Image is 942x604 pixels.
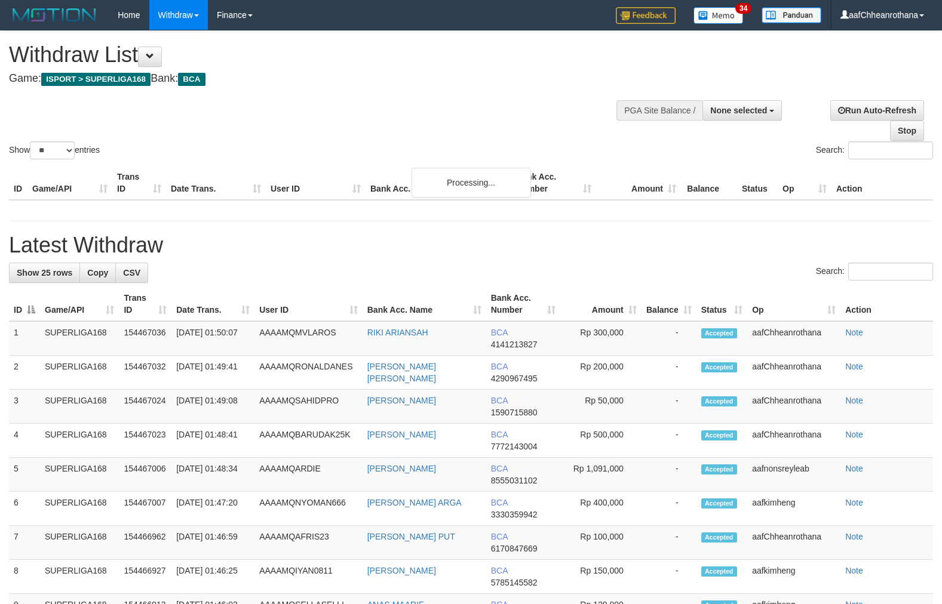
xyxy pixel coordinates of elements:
td: [DATE] 01:46:25 [171,560,254,594]
td: Rp 150,000 [560,560,642,594]
th: User ID: activate to sort column ascending [254,287,363,321]
td: 154467007 [119,492,171,526]
td: SUPERLIGA168 [40,424,119,458]
span: Show 25 rows [17,268,72,278]
td: 154466927 [119,560,171,594]
td: [DATE] 01:50:07 [171,321,254,356]
a: Note [845,430,863,439]
th: Trans ID [112,166,166,200]
td: SUPERLIGA168 [40,390,119,424]
a: Note [845,566,863,575]
td: 7 [9,526,40,560]
td: 154467032 [119,356,171,390]
td: AAAAMQARDIE [254,458,363,492]
span: Copy 7772143004 to clipboard [491,442,538,451]
th: Balance [681,166,737,200]
td: Rp 200,000 [560,356,642,390]
span: Copy 8555031102 to clipboard [491,476,538,485]
td: Rp 100,000 [560,526,642,560]
td: aafChheanrothana [747,424,840,458]
th: Status: activate to sort column ascending [696,287,747,321]
td: SUPERLIGA168 [40,492,119,526]
img: Feedback.jpg [616,7,676,24]
a: Note [845,362,863,371]
div: Processing... [412,168,531,198]
th: Amount: activate to sort column ascending [560,287,642,321]
button: None selected [702,100,782,121]
th: Bank Acc. Number: activate to sort column ascending [486,287,560,321]
td: SUPERLIGA168 [40,321,119,356]
td: 154467036 [119,321,171,356]
h1: Withdraw List [9,43,616,67]
a: Show 25 rows [9,263,80,283]
td: [DATE] 01:49:08 [171,390,254,424]
span: Accepted [701,328,737,338]
td: aafnonsreyleab [747,458,840,492]
th: Date Trans. [166,166,266,200]
span: Accepted [701,430,737,440]
td: 8 [9,560,40,594]
td: aafChheanrothana [747,390,840,424]
a: Note [845,532,863,541]
td: Rp 500,000 [560,424,642,458]
td: 5 [9,458,40,492]
img: panduan.png [762,7,821,23]
td: Rp 400,000 [560,492,642,526]
td: AAAAMQBARUDAK25K [254,424,363,458]
a: Copy [79,263,116,283]
td: 1 [9,321,40,356]
th: Action [840,287,933,321]
td: [DATE] 01:48:34 [171,458,254,492]
h1: Latest Withdraw [9,233,933,257]
td: AAAAMQRONALDANES [254,356,363,390]
td: - [642,356,696,390]
th: Amount [596,166,681,200]
td: SUPERLIGA168 [40,526,119,560]
select: Showentries [30,141,75,159]
h4: Game: Bank: [9,73,616,85]
a: Note [845,328,863,337]
td: - [642,492,696,526]
a: Note [845,464,863,473]
th: ID [9,166,27,200]
td: SUPERLIGA168 [40,560,119,594]
td: AAAAMQAFRIS23 [254,526,363,560]
td: AAAAMQNYOMAN666 [254,492,363,526]
th: Game/API: activate to sort column ascending [40,287,119,321]
span: Copy 5785145582 to clipboard [491,578,538,587]
td: aafChheanrothana [747,321,840,356]
a: [PERSON_NAME] [PERSON_NAME] [367,362,436,383]
th: Game/API [27,166,112,200]
td: AAAAMQSAHIDPRO [254,390,363,424]
span: BCA [491,566,508,575]
td: [DATE] 01:47:20 [171,492,254,526]
td: aafkimheng [747,492,840,526]
td: 3 [9,390,40,424]
div: PGA Site Balance / [616,100,702,121]
td: Rp 1,091,000 [560,458,642,492]
span: BCA [178,73,205,86]
td: 2 [9,356,40,390]
a: RIKI ARIANSAH [367,328,428,337]
td: 154467023 [119,424,171,458]
td: AAAAMQIYAN0811 [254,560,363,594]
th: Status [737,166,778,200]
td: - [642,321,696,356]
img: Button%20Memo.svg [694,7,744,24]
img: MOTION_logo.png [9,6,100,24]
th: Op [778,166,831,200]
span: BCA [491,396,508,405]
th: Op: activate to sort column ascending [747,287,840,321]
th: Bank Acc. Name [366,166,511,200]
td: 154467024 [119,390,171,424]
td: 4 [9,424,40,458]
th: Balance: activate to sort column ascending [642,287,696,321]
a: Note [845,498,863,507]
span: BCA [491,464,508,473]
a: [PERSON_NAME] ARGA [367,498,462,507]
td: aafChheanrothana [747,356,840,390]
td: Rp 50,000 [560,390,642,424]
span: 34 [735,3,751,14]
span: Copy 6170847669 to clipboard [491,544,538,553]
th: ID: activate to sort column descending [9,287,40,321]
